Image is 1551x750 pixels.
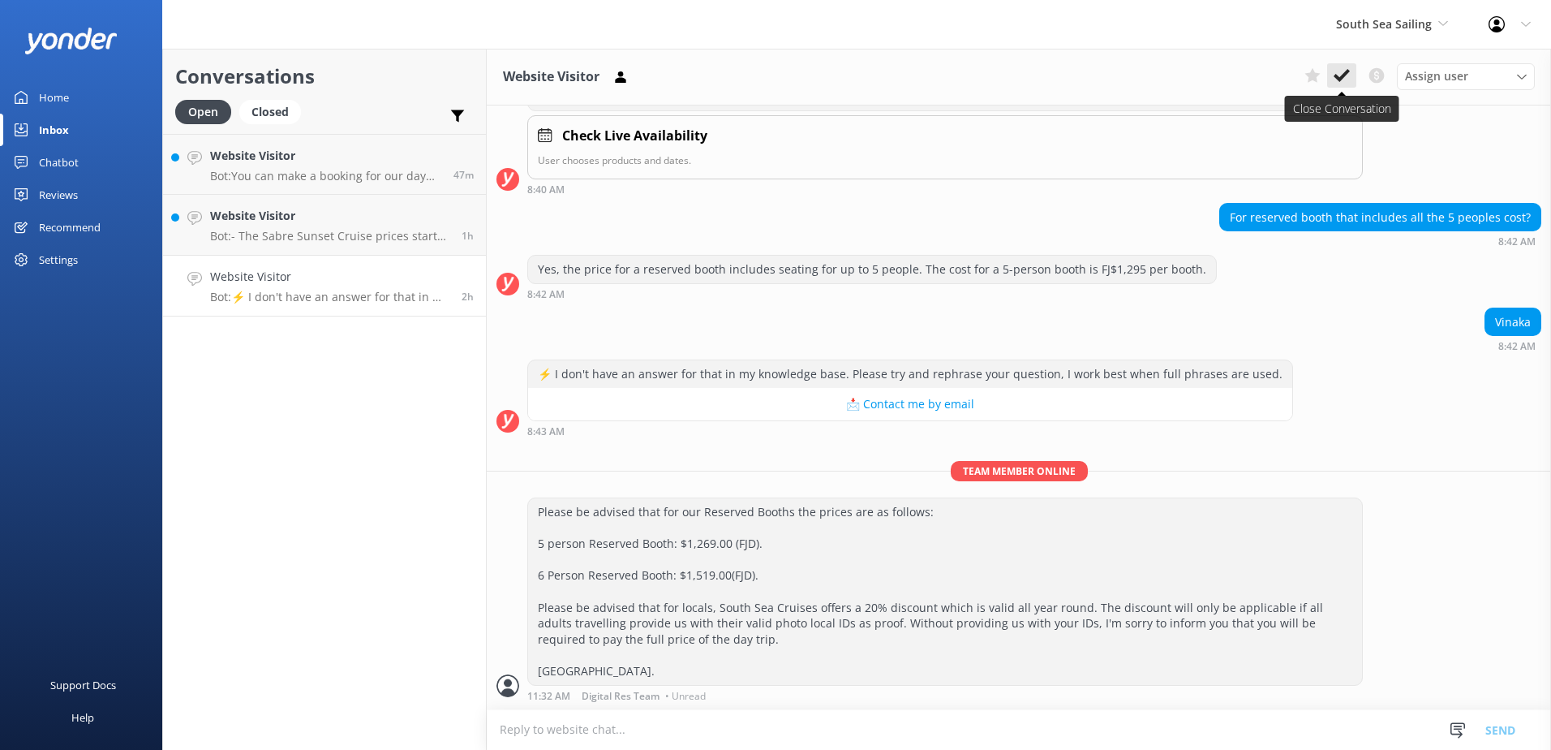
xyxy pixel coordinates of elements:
[163,256,486,317] a: Website VisitorBot:⚡ I don't have an answer for that in my knowledge base. Please try and rephras...
[210,207,449,225] h4: Website Visitor
[527,690,1363,701] div: Sep 18 2025 11:32am (UTC +12:00) Pacific/Auckland
[1498,237,1536,247] strong: 8:42 AM
[562,126,707,147] h4: Check Live Availability
[1397,63,1535,89] div: Assign User
[163,134,486,195] a: Website VisitorBot:You can make a booking for our day trip or sunset cruise online via our websit...
[1405,67,1468,85] span: Assign user
[528,388,1292,420] button: 📩 Contact me by email
[210,290,449,304] p: Bot: ⚡ I don't have an answer for that in my knowledge base. Please try and rephrase your questio...
[582,692,659,701] span: Digital Res Team
[527,290,565,300] strong: 8:42 AM
[24,28,118,54] img: yonder-white-logo.png
[39,146,79,179] div: Chatbot
[175,61,474,92] h2: Conversations
[1220,204,1540,231] div: For reserved booth that includes all the 5 peoples cost?
[527,183,1363,195] div: Sep 18 2025 08:40am (UTC +12:00) Pacific/Auckland
[210,268,449,286] h4: Website Visitor
[71,701,94,734] div: Help
[1485,308,1540,336] div: Vinaka
[210,169,441,183] p: Bot: You can make a booking for our day trip or sunset cruise online via our website at [URL][DOM...
[39,244,78,276] div: Settings
[175,102,239,120] a: Open
[528,360,1292,388] div: ⚡ I don't have an answer for that in my knowledge base. Please try and rephrase your question, I ...
[527,288,1217,300] div: Sep 18 2025 08:42am (UTC +12:00) Pacific/Auckland
[210,229,449,244] p: Bot: - The Sabre Sunset Cruise prices start from $149 per adult and $75 per child. More details c...
[239,102,309,120] a: Closed
[527,692,570,701] strong: 11:32 AM
[462,229,474,243] span: Sep 18 2025 10:25am (UTC +12:00) Pacific/Auckland
[527,185,565,195] strong: 8:40 AM
[39,211,101,244] div: Recommend
[175,100,231,124] div: Open
[1498,342,1536,351] strong: 8:42 AM
[1219,235,1541,247] div: Sep 18 2025 08:42am (UTC +12:00) Pacific/Auckland
[1484,340,1541,351] div: Sep 18 2025 08:42am (UTC +12:00) Pacific/Auckland
[528,498,1362,685] div: Please be advised that for our Reserved Booths the prices are as follows: 5 person Reserved Booth...
[503,67,599,88] h3: Website Visitor
[538,153,1352,168] p: User chooses products and dates.
[453,168,474,182] span: Sep 18 2025 10:45am (UTC +12:00) Pacific/Auckland
[163,195,486,256] a: Website VisitorBot:- The Sabre Sunset Cruise prices start from $149 per adult and $75 per child. ...
[50,669,116,701] div: Support Docs
[39,81,69,114] div: Home
[528,256,1216,283] div: Yes, the price for a reserved booth includes seating for up to 5 people. The cost for a 5-person ...
[527,425,1293,437] div: Sep 18 2025 08:43am (UTC +12:00) Pacific/Auckland
[39,114,69,146] div: Inbox
[39,179,78,211] div: Reviews
[527,427,565,437] strong: 8:43 AM
[239,100,301,124] div: Closed
[665,692,706,701] span: • Unread
[951,461,1088,481] span: Team member online
[210,147,441,165] h4: Website Visitor
[1336,16,1432,32] span: South Sea Sailing
[462,290,474,304] span: Sep 18 2025 08:42am (UTC +12:00) Pacific/Auckland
